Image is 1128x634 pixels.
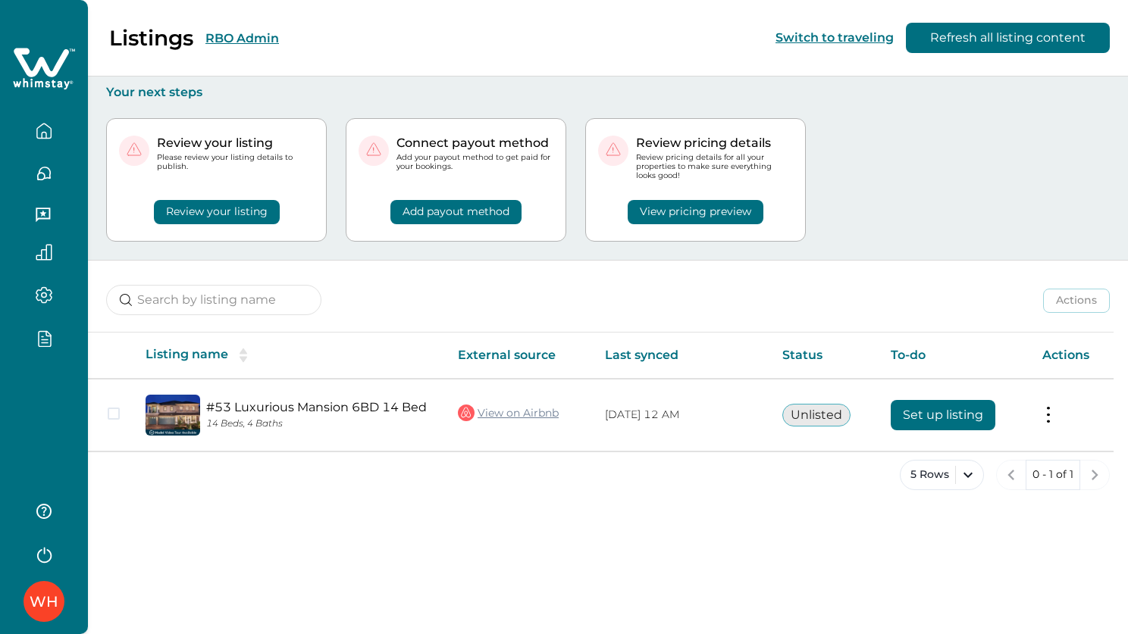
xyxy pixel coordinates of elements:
button: Review your listing [154,200,280,224]
p: [DATE] 12 AM [605,408,759,423]
a: #53 Luxurious Mansion 6BD 14 Bed [206,400,434,414]
button: View pricing preview [628,200,763,224]
a: View on Airbnb [458,403,559,423]
button: RBO Admin [205,31,279,45]
p: Connect payout method [396,136,553,151]
p: Review pricing details [636,136,793,151]
button: sorting [228,348,258,363]
p: Add your payout method to get paid for your bookings. [396,153,553,171]
th: External source [446,333,593,379]
p: 0 - 1 of 1 [1032,467,1073,483]
div: Whimstay Host [30,583,58,620]
img: propertyImage_#53 Luxurious Mansion 6BD 14 Bed [146,395,200,436]
th: Status [770,333,879,379]
p: Your next steps [106,85,1110,100]
button: Add payout method [390,200,522,224]
th: Actions [1030,333,1114,379]
button: Unlisted [782,404,851,426]
p: Please review your listing details to publish. [157,153,314,171]
p: 14 Beds, 4 Baths [206,418,434,429]
button: Refresh all listing content [906,23,1110,53]
th: Listing name [133,333,446,379]
input: Search by listing name [106,285,321,315]
p: Review your listing [157,136,314,151]
p: Listings [109,25,193,51]
button: 0 - 1 of 1 [1026,460,1080,490]
button: previous page [996,460,1026,490]
button: Actions [1043,289,1110,313]
th: To-do [879,333,1029,379]
button: Set up listing [891,400,995,430]
th: Last synced [593,333,771,379]
button: 5 Rows [900,460,984,490]
p: Review pricing details for all your properties to make sure everything looks good! [636,153,793,181]
button: next page [1079,460,1110,490]
button: Switch to traveling [775,30,894,45]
